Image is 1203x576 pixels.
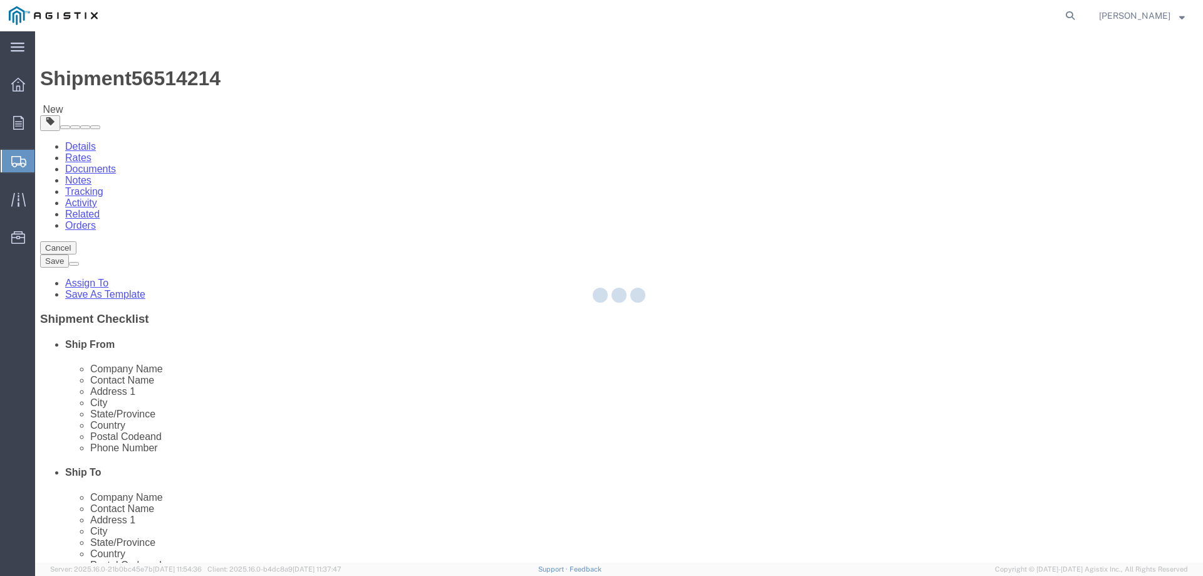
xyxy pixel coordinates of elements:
span: Server: 2025.16.0-21b0bc45e7b [50,565,202,573]
img: logo [9,6,98,25]
span: Sharay Galdeira [1099,9,1170,23]
a: Feedback [570,565,601,573]
button: [PERSON_NAME] [1098,8,1185,23]
span: Copyright © [DATE]-[DATE] Agistix Inc., All Rights Reserved [995,564,1188,575]
span: Client: 2025.16.0-b4dc8a9 [207,565,341,573]
a: Support [538,565,570,573]
span: [DATE] 11:37:47 [293,565,341,573]
span: [DATE] 11:54:36 [153,565,202,573]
